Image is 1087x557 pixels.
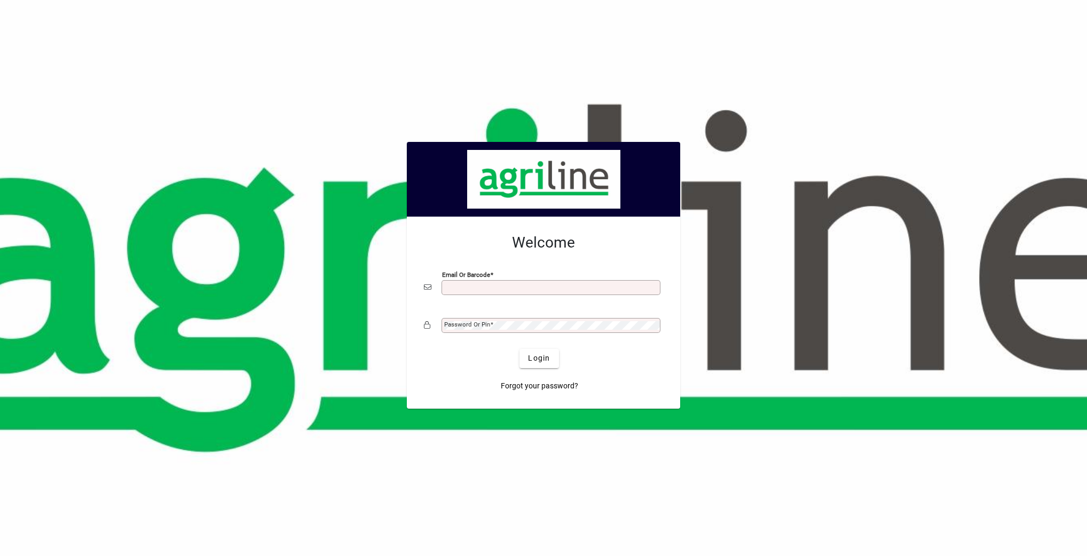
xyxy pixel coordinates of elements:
[424,234,663,252] h2: Welcome
[528,353,550,364] span: Login
[497,377,582,396] a: Forgot your password?
[442,270,490,278] mat-label: Email or Barcode
[501,380,578,392] span: Forgot your password?
[444,321,490,328] mat-label: Password or Pin
[519,349,558,368] button: Login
